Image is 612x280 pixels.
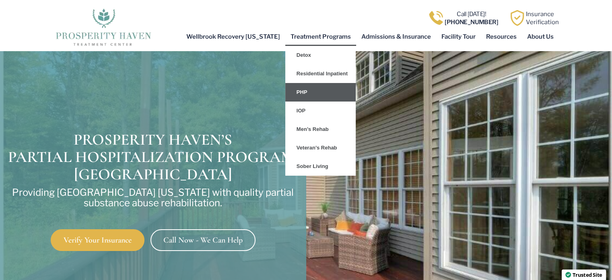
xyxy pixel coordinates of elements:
a: Facility Tour [436,27,481,46]
img: Call one of Prosperity Haven's dedicated counselors today so we can help you overcome addiction [428,10,444,26]
a: Wellbrook Recovery [US_STATE] [181,27,285,46]
a: Detox [285,46,356,64]
a: IOP [285,102,356,120]
span: Verify Your Insurance [64,236,132,244]
span: Providing [GEOGRAPHIC_DATA] [US_STATE] with quality partial substance abuse rehabilitation. [12,187,294,209]
span: Call Now - We Can Help [163,236,243,244]
a: Call [DATE]![PHONE_NUMBER] [445,10,498,26]
h1: Prosperity Haven’s Partial Hospitalization Program, [GEOGRAPHIC_DATA] [4,131,302,183]
img: The logo for Prosperity Haven Addiction Recovery Center. [53,6,153,47]
img: Learn how Prosperity Haven, a verified substance abuse center can help you overcome your addiction [509,10,525,26]
a: Call Now - We Can Help [150,229,256,251]
a: About Us [522,27,559,46]
a: Resources [481,27,522,46]
a: Admissions & Insurance [356,27,436,46]
a: Sober Living [285,157,356,176]
a: Veteran’s Rehab [285,139,356,157]
a: PHP [285,83,356,102]
a: Verify Your Insurance [51,229,144,251]
a: InsuranceVerification [526,10,559,26]
ul: Treatment Programs [285,46,356,176]
a: Treatment Programs [285,27,356,46]
a: Men’s Rehab [285,120,356,139]
b: [PHONE_NUMBER] [445,19,498,26]
a: Residential Inpatient [285,64,356,83]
